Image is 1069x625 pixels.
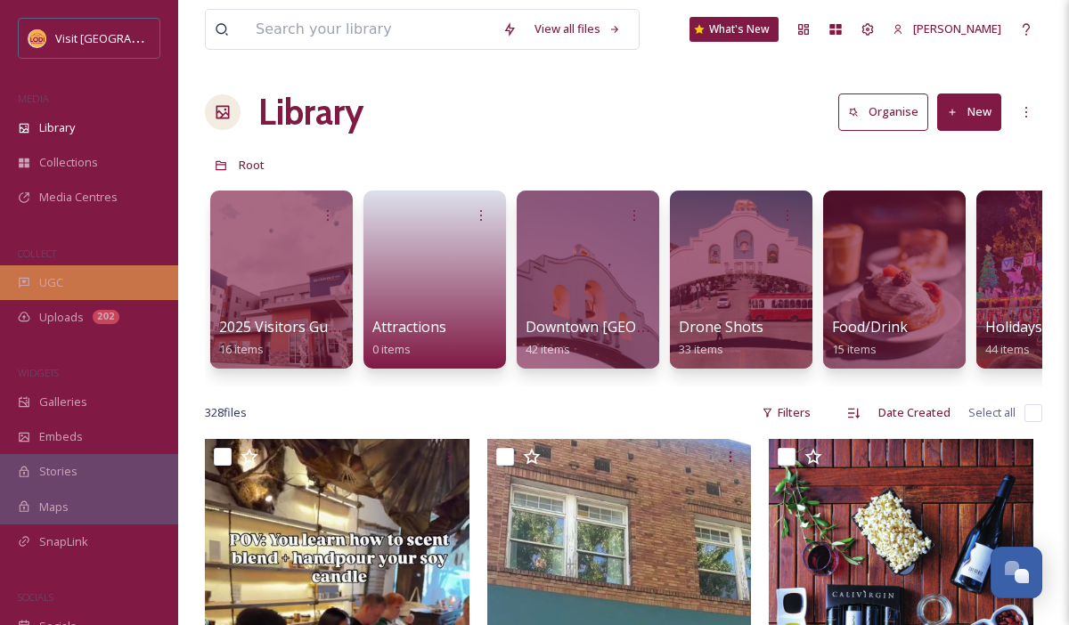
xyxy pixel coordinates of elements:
[372,317,446,337] span: Attractions
[869,395,959,430] div: Date Created
[937,93,1001,130] button: New
[39,533,88,550] span: SnapLink
[690,17,779,42] a: What's New
[968,404,1016,421] span: Select all
[93,310,119,324] div: 202
[832,341,877,357] span: 15 items
[526,319,746,357] a: Downtown [GEOGRAPHIC_DATA]42 items
[832,317,908,337] span: Food/Drink
[39,119,75,136] span: Library
[39,394,87,410] span: Galleries
[991,547,1042,598] button: Open Chat
[39,154,98,171] span: Collections
[39,463,78,480] span: Stories
[219,319,347,357] a: 2025 Visitors Guide16 items
[526,317,746,337] span: Downtown [GEOGRAPHIC_DATA]
[526,12,630,46] a: View all files
[372,319,446,357] a: Attractions0 items
[913,20,1001,37] span: [PERSON_NAME]
[239,154,265,175] a: Root
[753,395,820,430] div: Filters
[39,189,118,206] span: Media Centres
[258,85,363,139] a: Library
[239,157,265,173] span: Root
[679,317,763,337] span: Drone Shots
[18,590,53,604] span: SOCIALS
[679,341,723,357] span: 33 items
[526,341,570,357] span: 42 items
[219,317,347,337] span: 2025 Visitors Guide
[838,93,937,130] a: Organise
[247,10,494,49] input: Search your library
[18,92,49,105] span: MEDIA
[372,341,411,357] span: 0 items
[838,93,928,130] button: Organise
[29,29,46,47] img: Square%20Social%20Visit%20Lodi.png
[39,309,84,326] span: Uploads
[832,319,908,357] a: Food/Drink15 items
[39,428,83,445] span: Embeds
[55,29,193,46] span: Visit [GEOGRAPHIC_DATA]
[39,499,69,515] span: Maps
[205,404,247,421] span: 328 file s
[884,12,1010,46] a: [PERSON_NAME]
[18,366,59,379] span: WIDGETS
[985,341,1030,357] span: 44 items
[219,341,264,357] span: 16 items
[39,274,63,291] span: UGC
[18,247,56,260] span: COLLECT
[679,319,763,357] a: Drone Shots33 items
